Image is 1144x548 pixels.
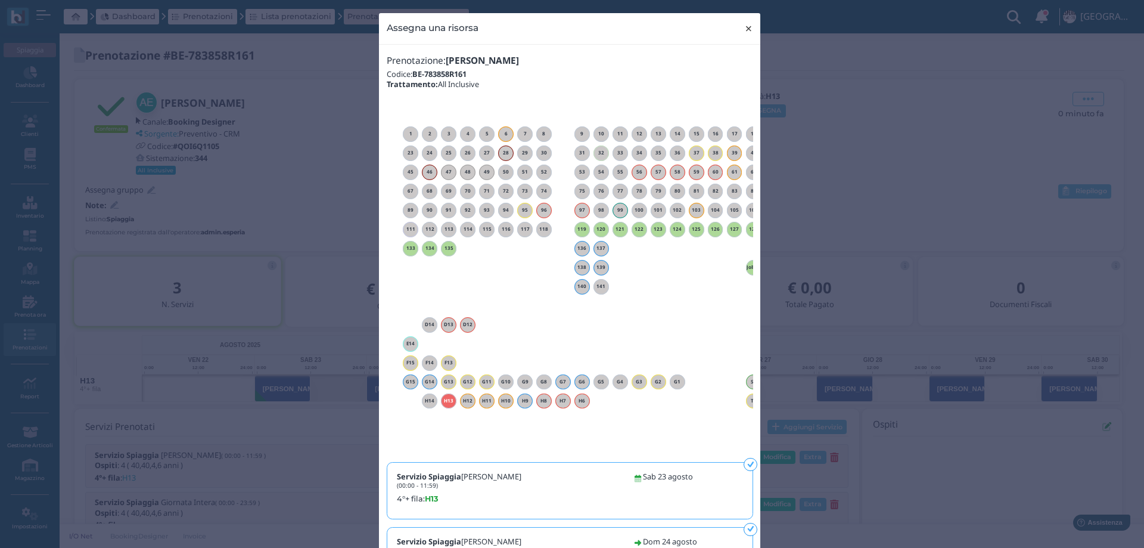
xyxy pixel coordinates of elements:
h6: 76 [593,188,609,194]
h6: 115 [479,227,495,232]
h6: 55 [613,169,628,175]
h6: 49 [479,169,495,175]
h6: 139 [593,265,609,270]
h6: 111 [403,227,418,232]
h6: 68 [422,188,437,194]
h6: 134 [422,246,437,251]
h6: 120 [593,227,609,232]
h6: 16 [708,131,723,137]
h6: G3 [632,379,647,385]
h6: 119 [574,227,590,232]
h6: G6 [574,379,590,385]
b: [PERSON_NAME] [446,54,519,67]
h6: D12 [460,322,475,327]
h6: 7 [517,131,533,137]
h6: 1 [403,131,418,137]
h6: 35 [651,150,666,156]
h6: 114 [460,227,475,232]
h6: 25 [441,150,456,156]
h6: G8 [536,379,552,385]
h5: Sab 23 agosto [643,472,693,481]
h6: 95 [517,208,533,213]
span: × [744,21,753,36]
b: Servizio Spiaggia [397,536,461,547]
h6: 9 [574,131,590,137]
h6: 61 [727,169,742,175]
h6: 101 [651,208,666,213]
h6: 47 [441,169,456,175]
h6: 127 [727,227,742,232]
h6: 37 [689,150,704,156]
h6: 93 [479,208,495,213]
h6: 122 [632,227,647,232]
h6: 124 [670,227,685,232]
h6: 133 [403,246,418,251]
h6: 23 [403,150,418,156]
h6: G1 [670,379,685,385]
h6: 121 [613,227,628,232]
h6: 79 [651,188,666,194]
h6: 70 [460,188,475,194]
h6: 46 [422,169,437,175]
h6: 11 [613,131,628,137]
h6: 113 [441,227,456,232]
h6: G9 [517,379,533,385]
h6: 72 [498,188,514,194]
h6: 135 [441,246,456,251]
h6: H6 [574,398,590,404]
h6: 67 [403,188,418,194]
h6: 97 [574,208,590,213]
h6: 103 [689,208,704,213]
h6: G12 [460,379,475,385]
h6: 102 [670,208,685,213]
h6: H10 [498,398,514,404]
h6: 58 [670,169,685,175]
h5: Codice: [387,70,753,78]
h6: 89 [403,208,418,213]
small: (00:00 - 11:59) [397,481,438,490]
h6: 17 [727,131,742,137]
h6: 99 [613,208,628,213]
h6: 60 [708,169,723,175]
h6: 4 [460,131,475,137]
h6: 59 [689,169,704,175]
h4: Prenotazione: [387,56,753,66]
h6: 92 [460,208,475,213]
h6: 14 [670,131,685,137]
h6: 77 [613,188,628,194]
h6: G4 [613,379,628,385]
h6: G14 [422,379,437,385]
h6: 138 [574,265,590,270]
h6: 100 [632,208,647,213]
h6: 104 [708,208,723,213]
h5: All Inclusive [387,80,753,88]
h6: 112 [422,227,437,232]
h6: 13 [651,131,666,137]
h6: 6 [498,131,514,137]
h5: [PERSON_NAME] [397,472,521,489]
h6: 78 [632,188,647,194]
h6: 12 [632,131,647,137]
h6: 105 [727,208,742,213]
h6: 71 [479,188,495,194]
label: 4°+ fila: [397,493,620,504]
h6: 57 [651,169,666,175]
h6: 33 [613,150,628,156]
h6: 73 [517,188,533,194]
h6: G7 [555,379,571,385]
h6: 8 [536,131,552,137]
h6: 123 [651,227,666,232]
h6: D14 [422,322,437,327]
h6: 116 [498,227,514,232]
h6: 140 [574,284,590,289]
h6: 52 [536,169,552,175]
h6: 26 [460,150,475,156]
h6: H11 [479,398,495,404]
h6: 54 [593,169,609,175]
b: H13 [425,494,439,503]
b: Trattamento: [387,79,438,89]
h6: 31 [574,150,590,156]
h6: F15 [403,360,418,366]
h6: 98 [593,208,609,213]
h6: 51 [517,169,533,175]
